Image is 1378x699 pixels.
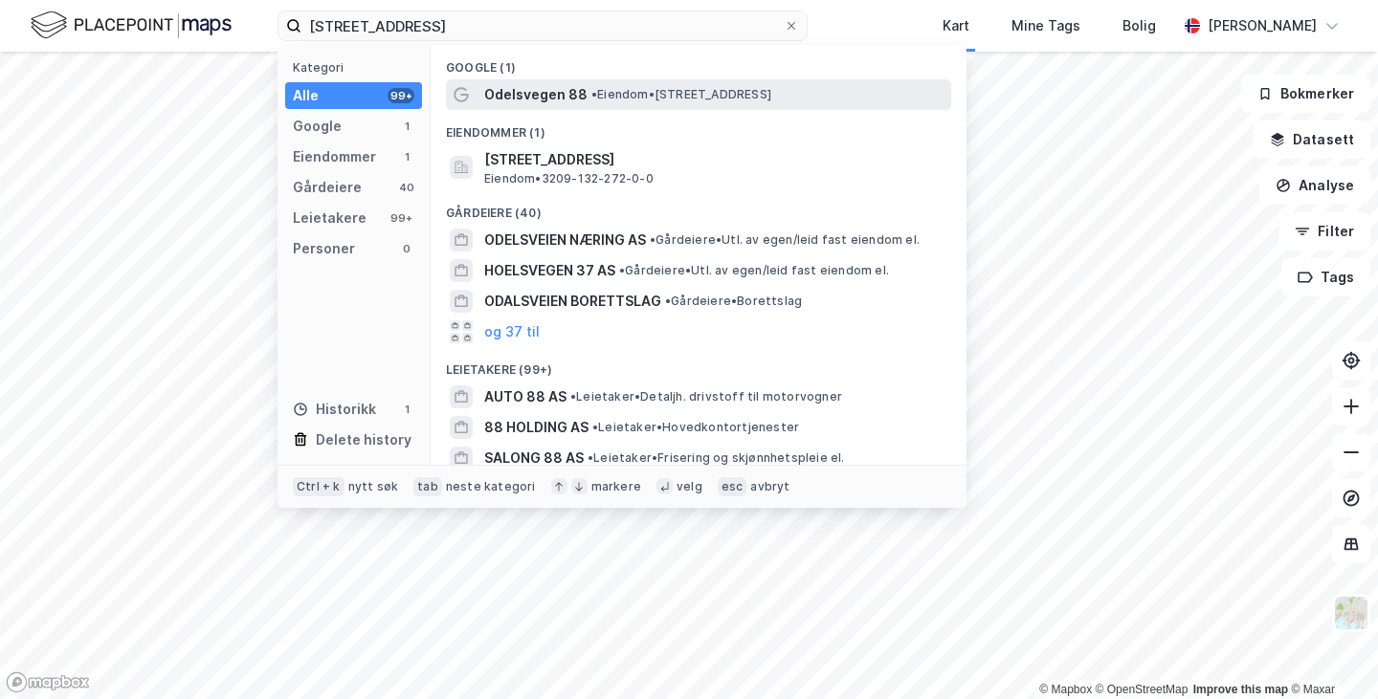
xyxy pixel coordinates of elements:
[1281,258,1370,296] button: Tags
[943,14,969,37] div: Kart
[399,119,414,134] div: 1
[1193,683,1288,696] a: Improve this map
[570,389,576,404] span: •
[665,294,802,309] span: Gårdeiere • Borettslag
[591,87,771,102] span: Eiendom • [STREET_ADDRESS]
[484,229,646,251] span: ODELSVEIEN NÆRING AS
[1039,683,1092,696] a: Mapbox
[293,145,376,168] div: Eiendommer
[484,447,584,470] span: SALONG 88 AS
[293,398,376,421] div: Historikk
[592,420,598,434] span: •
[316,428,411,451] div: Delete history
[293,176,362,199] div: Gårdeiere
[1096,683,1189,696] a: OpenStreetMap
[592,420,799,435] span: Leietaker • Hovedkontortjenester
[619,263,625,277] span: •
[1011,14,1080,37] div: Mine Tags
[484,290,661,313] span: ODALSVEIEN BORETTSLAG
[484,320,540,343] button: og 37 til
[484,385,567,408] span: AUTO 88 AS
[293,84,319,107] div: Alle
[399,149,414,164] div: 1
[431,45,967,79] div: Google (1)
[31,9,232,42] img: logo.f888ab2527a4732fd821a326f86c7f29.svg
[650,232,656,247] span: •
[1282,607,1378,699] iframe: Chat Widget
[399,180,414,195] div: 40
[484,416,589,439] span: 88 HOLDING AS
[484,148,944,171] span: [STREET_ADDRESS]
[588,450,845,466] span: Leietaker • Frisering og skjønnhetspleie el.
[293,115,342,138] div: Google
[1278,212,1370,251] button: Filter
[591,87,597,101] span: •
[1282,607,1378,699] div: Kontrollprogram for chat
[293,207,367,229] div: Leietakere
[484,171,654,186] span: Eiendom • 3209-132-272-0-0
[413,477,442,496] div: tab
[1241,75,1370,113] button: Bokmerker
[1254,120,1370,159] button: Datasett
[619,263,889,278] span: Gårdeiere • Utl. av egen/leid fast eiendom el.
[399,402,414,417] div: 1
[570,389,842,404] span: Leietaker • Detaljh. drivstoff til motorvogner
[1208,14,1317,37] div: [PERSON_NAME]
[293,237,355,260] div: Personer
[665,294,671,308] span: •
[348,479,399,494] div: nytt søk
[588,450,593,465] span: •
[293,477,344,496] div: Ctrl + k
[718,477,747,496] div: esc
[1259,166,1370,205] button: Analyse
[446,479,536,494] div: neste kategori
[677,479,702,494] div: velg
[388,210,414,226] div: 99+
[650,232,920,248] span: Gårdeiere • Utl. av egen/leid fast eiendom el.
[591,479,641,494] div: markere
[431,190,967,225] div: Gårdeiere (40)
[1333,595,1369,631] img: Z
[301,11,784,40] input: Søk på adresse, matrikkel, gårdeiere, leietakere eller personer
[484,83,588,106] span: Odelsvegen 88
[431,110,967,144] div: Eiendommer (1)
[6,671,90,693] a: Mapbox homepage
[484,259,615,282] span: HOELSVEGEN 37 AS
[750,479,789,494] div: avbryt
[431,347,967,382] div: Leietakere (99+)
[399,241,414,256] div: 0
[293,60,422,75] div: Kategori
[388,88,414,103] div: 99+
[1122,14,1156,37] div: Bolig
